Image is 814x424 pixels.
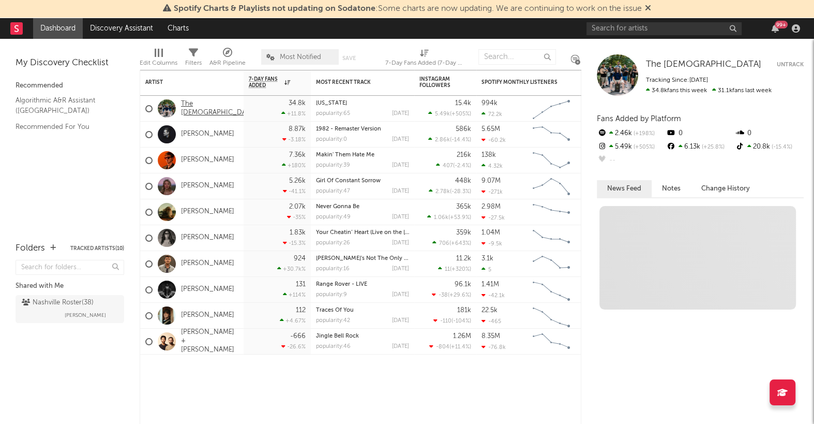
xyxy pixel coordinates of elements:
div: 6.13k [666,140,734,154]
button: Tracked Artists(10) [70,246,124,251]
div: Most Recent Track [316,79,394,85]
span: 7-Day Fans Added [249,76,282,89]
div: Recommended [16,80,124,92]
svg: Chart title [528,225,575,251]
a: Algorithmic A&R Assistant ([GEOGRAPHIC_DATA]) [16,95,114,116]
svg: Chart title [528,148,575,173]
div: My Discovery Checklist [16,57,124,69]
div: Jingle Bell Rock [316,333,409,339]
div: -60.2k [481,137,506,143]
div: popularity: 16 [316,266,350,272]
span: -2.4 % [455,163,470,169]
div: 4.32k [481,163,503,169]
input: Search for artists [586,22,742,35]
div: [DATE] [392,240,409,246]
span: 407 [443,163,453,169]
div: +4.67 % [280,317,306,324]
a: Traces Of You [316,308,354,313]
div: 216k [457,152,471,158]
div: +114 % [283,291,306,298]
div: -9.5k [481,240,502,247]
div: -35 % [287,214,306,221]
div: [DATE] [392,137,409,142]
span: Spotify Charts & Playlists not updating on Sodatone [174,5,375,13]
div: popularity: 65 [316,111,350,116]
div: -- [597,154,666,167]
div: 1.41M [481,281,499,288]
span: [PERSON_NAME] [65,309,106,321]
span: The [DEMOGRAPHIC_DATA] [646,60,761,69]
div: -76.8k [481,344,506,350]
a: Girl Of Constant Sorrow [316,178,381,184]
svg: Chart title [528,303,575,329]
div: popularity: 39 [316,163,350,168]
div: Never Gonna Be [316,204,409,210]
div: 8.35M [481,333,500,340]
div: 112 [296,307,306,314]
div: 5 [481,266,491,273]
a: 1982 - Remaster Version [316,126,381,132]
a: [PERSON_NAME] [181,156,234,165]
span: +198 % [632,131,655,137]
div: -271k [481,188,503,195]
div: popularity: 49 [316,214,351,220]
span: +505 % [451,111,470,117]
div: Filters [185,57,202,69]
div: ( ) [436,162,471,169]
span: -38 [439,293,448,298]
span: 5.49k [435,111,450,117]
span: +11.4 % [451,344,470,350]
a: [US_STATE] [316,100,347,106]
div: popularity: 9 [316,292,347,298]
div: 2.46k [597,127,666,140]
a: Never Gonna Be [316,204,359,210]
a: Nashville Roster(38)[PERSON_NAME] [16,295,124,323]
div: A&R Pipeline [209,57,246,69]
div: 359k [456,229,471,236]
div: 5.49k [597,140,666,154]
div: -41.1 % [283,188,306,195]
div: -42.1k [481,292,505,299]
div: 448k [455,178,471,184]
div: 138k [481,152,496,158]
div: Snow's Not The Only Thing Falling [316,256,409,261]
span: 2.86k [435,137,450,143]
div: ( ) [429,188,471,195]
div: [DATE] [392,344,409,349]
input: Search... [478,49,556,65]
div: 5.26k [289,178,306,184]
div: -15.3 % [283,240,306,246]
div: [DATE] [392,318,409,324]
button: Change History [691,180,760,197]
button: News Feed [597,180,652,197]
div: Nashville Roster ( 38 ) [22,297,94,309]
div: +11.8 % [281,110,306,117]
svg: Chart title [528,199,575,225]
a: [PERSON_NAME] [181,130,234,139]
div: 15.4k [455,100,471,107]
div: popularity: 26 [316,240,350,246]
span: Tracking Since: [DATE] [646,77,708,83]
a: The [DEMOGRAPHIC_DATA] [181,100,257,118]
span: : Some charts are now updating. We are continuing to work on the issue [174,5,642,13]
div: 11.2k [456,255,471,262]
div: [DATE] [392,292,409,298]
div: 0 [735,127,804,140]
span: +320 % [451,267,470,272]
div: [DATE] [392,111,409,116]
div: [DATE] [392,188,409,194]
div: 1.83k [290,229,306,236]
span: +53.9 % [450,215,470,221]
svg: Chart title [528,96,575,122]
a: [PERSON_NAME] [181,233,234,242]
div: Your Cheatin’ Heart (Live on the Grand Ole Opry, September 7th, 2024) [316,230,409,236]
svg: Chart title [528,251,575,277]
a: [PERSON_NAME] [181,208,234,216]
a: Makin' Them Hate Me [316,152,374,158]
div: 2.07k [289,203,306,210]
div: 96.1k [455,281,471,288]
div: 20.8k [735,140,804,154]
div: Folders [16,242,45,255]
button: Untrack [777,60,804,70]
span: 34.8k fans this week [646,87,707,94]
